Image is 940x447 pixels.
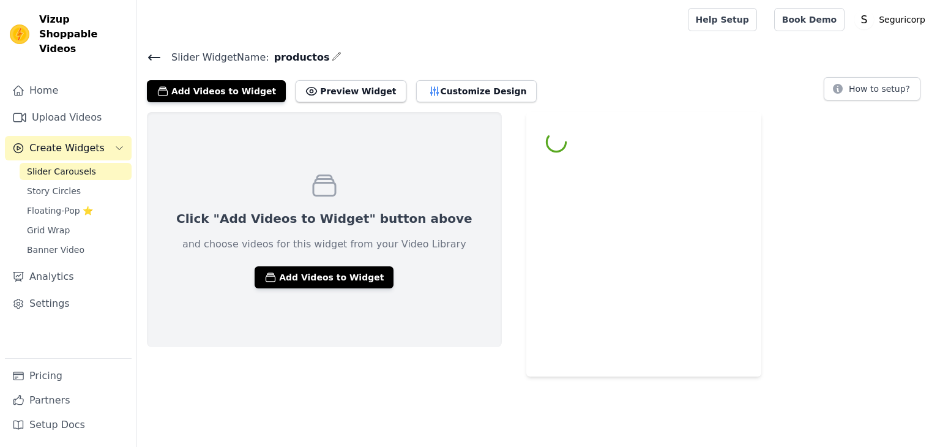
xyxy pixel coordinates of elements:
p: Seguricorp [874,9,930,31]
div: Edit Name [332,49,341,66]
span: Grid Wrap [27,224,70,236]
a: Setup Docs [5,413,132,437]
button: How to setup? [824,77,920,100]
button: S Seguricorp [854,9,930,31]
a: Pricing [5,364,132,388]
button: Add Videos to Widget [147,80,286,102]
span: Story Circles [27,185,81,197]
button: Add Videos to Widget [255,266,394,288]
a: Upload Videos [5,105,132,130]
button: Customize Design [416,80,537,102]
a: Banner Video [20,241,132,258]
img: Vizup [10,24,29,44]
p: Click "Add Videos to Widget" button above [176,210,472,227]
text: S [861,13,868,26]
a: Grid Wrap [20,222,132,239]
a: Settings [5,291,132,316]
span: Vizup Shoppable Videos [39,12,127,56]
p: and choose videos for this widget from your Video Library [182,237,466,252]
span: Floating-Pop ⭐ [27,205,93,217]
button: Preview Widget [296,80,406,102]
a: Story Circles [20,182,132,200]
a: How to setup? [824,86,920,97]
a: Analytics [5,265,132,289]
button: Create Widgets [5,136,132,160]
a: Home [5,78,132,103]
span: Slider Widget Name: [162,50,269,65]
span: Slider Carousels [27,165,96,178]
a: Help Setup [688,8,757,31]
a: Floating-Pop ⭐ [20,202,132,219]
span: Banner Video [27,244,84,256]
a: Book Demo [774,8,845,31]
span: productos [269,50,330,65]
a: Partners [5,388,132,413]
a: Slider Carousels [20,163,132,180]
span: Create Widgets [29,141,105,156]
